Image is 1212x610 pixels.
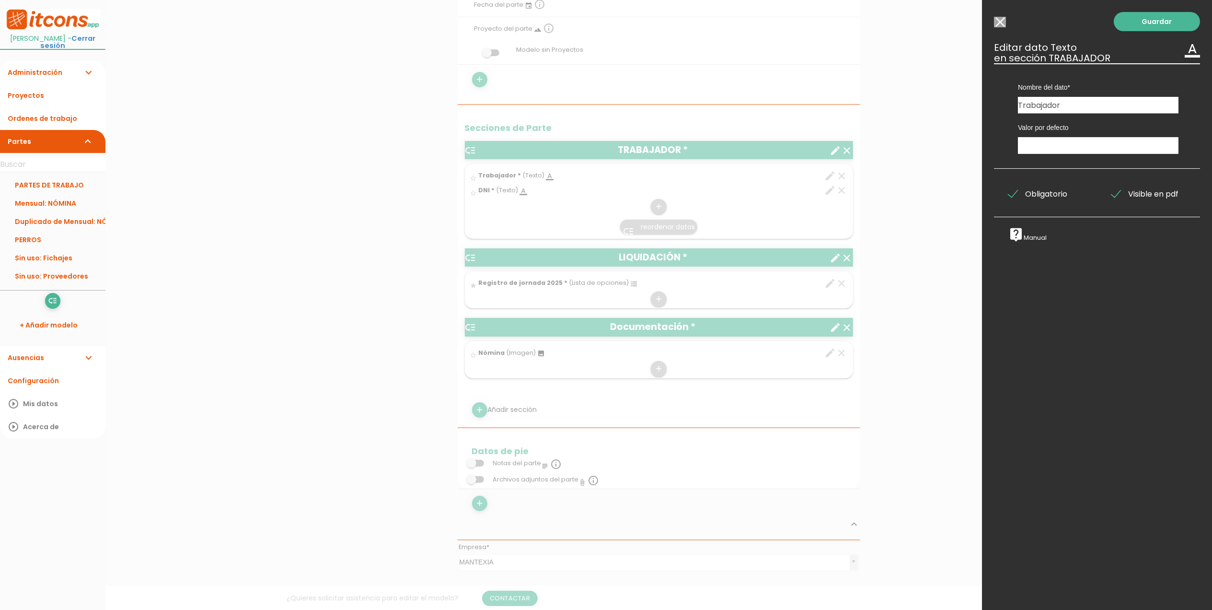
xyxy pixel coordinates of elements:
[1008,234,1047,242] a: live_helpManual
[1018,82,1178,92] label: Nombre del dato
[1114,12,1200,31] a: Guardar
[1018,123,1178,132] label: Valor por defecto
[994,42,1200,63] h3: Editar dato Texto en sección TRABAJADOR
[1008,188,1067,200] span: Obligatorio
[1008,227,1024,242] i: live_help
[1185,42,1200,58] i: format_color_text
[1111,188,1178,200] span: Visible en pdf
